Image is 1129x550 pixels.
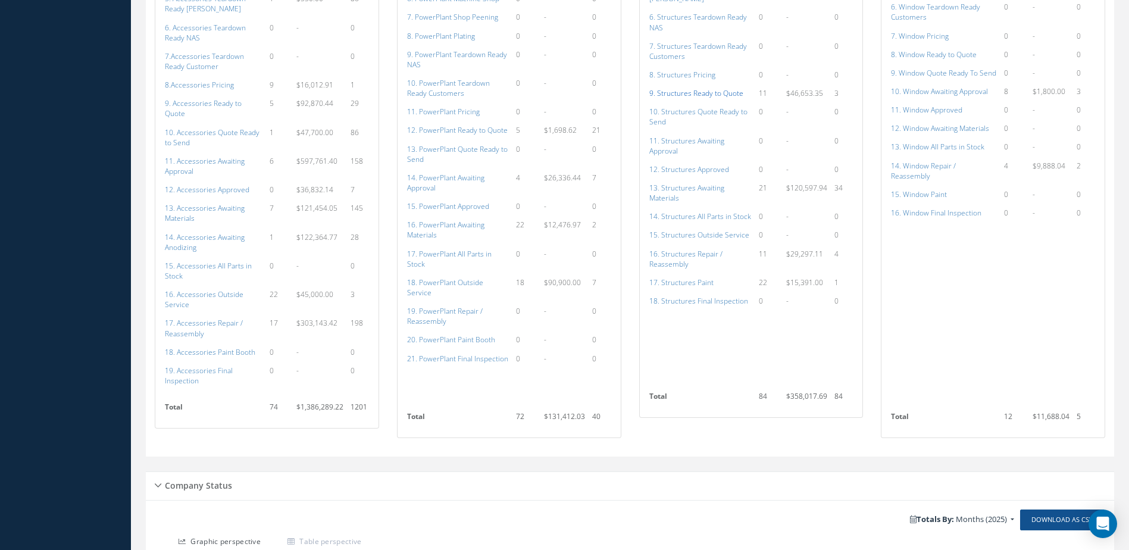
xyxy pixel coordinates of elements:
[755,179,783,207] td: 21
[589,330,614,349] td: 0
[1073,82,1099,101] td: 3
[891,189,947,199] a: 15. Window Paint
[1073,408,1099,432] td: 5
[544,411,585,421] span: $131,412.03
[1033,189,1035,199] span: -
[1073,204,1099,222] td: 0
[347,152,373,180] td: 158
[347,314,373,342] td: 198
[755,207,783,226] td: 0
[831,273,856,292] td: 1
[165,347,255,357] a: 18. Accessories Paint Booth
[786,41,789,51] span: -
[544,144,546,154] span: -
[891,49,977,60] a: 8. Window Ready to Quote
[404,408,513,432] th: Total
[755,226,783,244] td: 0
[831,102,856,131] td: 0
[956,514,1007,524] span: Months (2025)
[347,94,373,123] td: 29
[831,132,856,160] td: 0
[786,183,827,193] span: $120,597.94
[347,123,373,152] td: 86
[512,168,540,197] td: 4
[649,70,715,80] a: 8. Structures Pricing
[904,511,1020,529] a: Totals By: Months (2025)
[512,302,540,330] td: 0
[589,140,614,168] td: 0
[1033,208,1035,218] span: -
[589,45,614,74] td: 0
[266,199,293,227] td: 7
[347,199,373,227] td: 145
[266,76,293,94] td: 9
[544,78,546,88] span: -
[887,408,1000,432] th: Total
[266,343,293,361] td: 0
[512,245,540,273] td: 0
[165,365,233,386] a: 19. Accessories Final Inspection
[296,365,299,376] span: -
[512,45,540,74] td: 0
[512,349,540,368] td: 0
[544,173,581,183] span: $26,336.44
[407,49,507,70] a: 9. PowerPlant Teardown Ready NAS
[165,318,243,338] a: 17. Accessories Repair / Reassembly
[755,160,783,179] td: 0
[347,228,373,257] td: 28
[649,107,748,127] a: 10. Structures Quote Ready to Send
[831,207,856,226] td: 0
[1000,101,1029,119] td: 0
[755,102,783,131] td: 0
[407,173,484,193] a: 14. PowerPlant Awaiting Approval
[589,74,614,102] td: 0
[266,228,293,257] td: 1
[786,277,823,287] span: $15,391.00
[347,343,373,361] td: 0
[1033,161,1065,171] span: $9,888.04
[544,249,546,259] span: -
[786,136,789,146] span: -
[266,152,293,180] td: 6
[296,402,343,412] span: $1,386,289.22
[786,211,789,221] span: -
[165,289,243,310] a: 16. Accessories Outside Service
[1033,105,1035,115] span: -
[755,84,783,102] td: 11
[589,302,614,330] td: 0
[589,27,614,45] td: 0
[786,164,789,174] span: -
[649,41,747,61] a: 7. Structures Teardown Ready Customers
[891,105,962,115] a: 11. Window Approved
[165,80,234,90] a: 8.Accessories Pricing
[1000,204,1029,222] td: 0
[589,408,614,432] td: 40
[589,8,614,26] td: 0
[407,12,498,22] a: 7. PowerPlant Shop Peening
[512,197,540,215] td: 0
[296,232,337,242] span: $122,364.77
[786,12,789,22] span: -
[407,249,492,269] a: 17. PowerPlant All Parts in Stock
[407,107,480,117] a: 11. PowerPlant Pricing
[165,203,245,223] a: 13. Accessories Awaiting Materials
[544,220,581,230] span: $12,476.97
[1073,101,1099,119] td: 0
[755,245,783,273] td: 11
[296,347,299,357] span: -
[1073,185,1099,204] td: 0
[649,12,747,32] a: 6. Structures Teardown Ready NAS
[407,31,475,41] a: 8. PowerPlant Plating
[407,306,483,326] a: 19. PowerPlant Repair / Reassembly
[407,335,495,345] a: 20. PowerPlant Paint Booth
[1000,157,1029,185] td: 4
[266,398,293,422] td: 74
[649,296,748,306] a: 18. Structures Final Inspection
[831,387,856,411] td: 84
[544,31,546,41] span: -
[296,203,337,213] span: $121,454.05
[1073,119,1099,137] td: 0
[512,121,540,139] td: 5
[544,354,546,364] span: -
[831,8,856,36] td: 0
